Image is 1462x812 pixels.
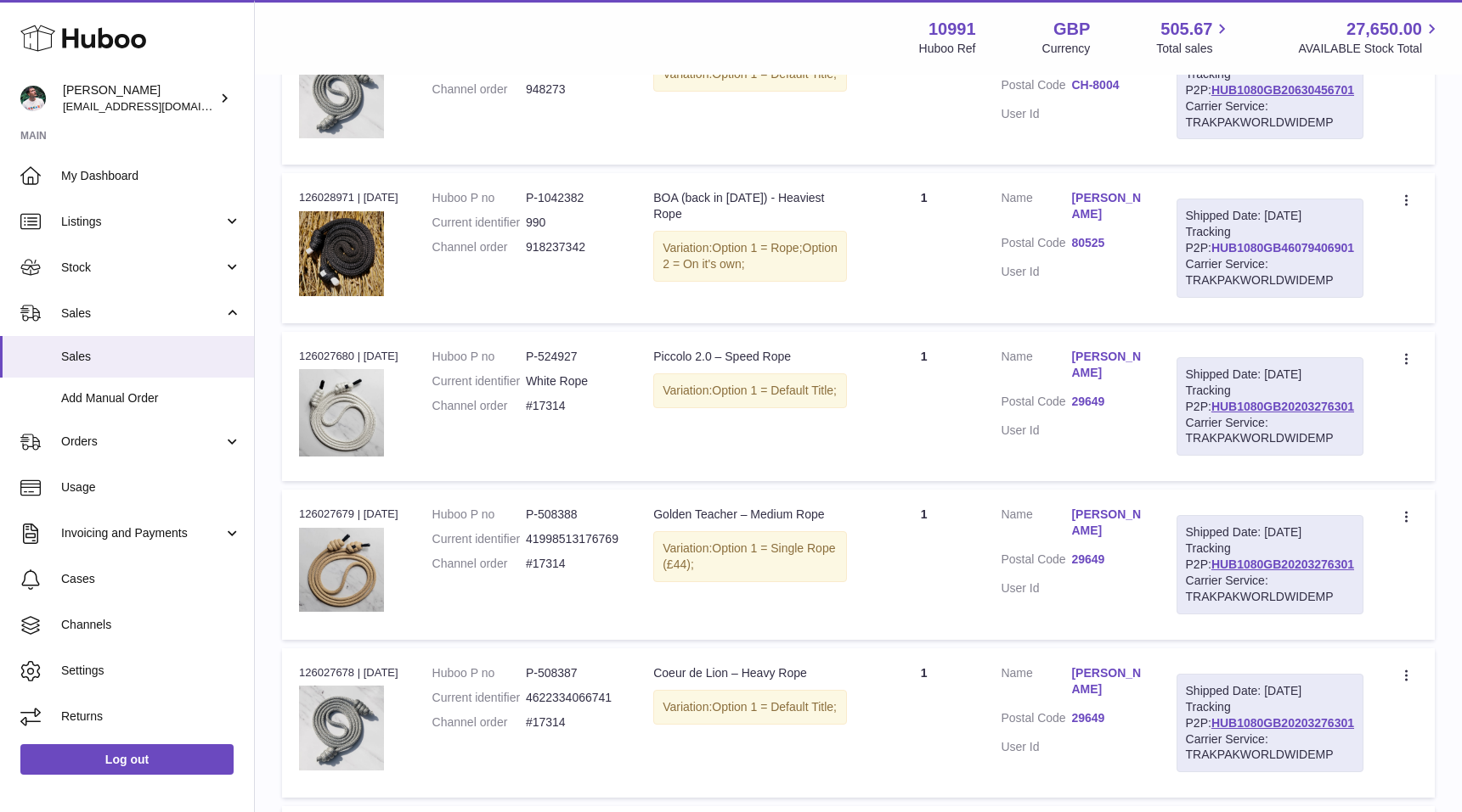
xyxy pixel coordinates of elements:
a: HUB1080GB20203276301 [1211,400,1354,413]
span: Option 1 = Rope; [712,241,802,255]
span: Option 1 = Default Title; [712,700,837,714]
span: My Dashboard [61,168,241,184]
img: Untitleddesign_1.png [299,211,384,296]
dt: User Id [1001,423,1071,439]
td: 1 [864,15,984,165]
dt: Postal Code [1001,552,1071,572]
a: HUB1080GB20203276301 [1211,716,1354,730]
dt: Huboo P no [432,665,526,681]
div: Carrier Service: TRAKPAKWORLDWIDEMP [1186,98,1354,131]
dd: 918237342 [526,239,619,255]
dd: 4622334066741 [526,690,619,706]
dd: #17314 [526,556,619,572]
dd: 948273 [526,81,619,98]
a: [PERSON_NAME] [1071,507,1142,539]
a: 80525 [1071,235,1142,251]
dd: #17314 [526,714,619,731]
a: HUB1080GB46079406901 [1211,241,1354,255]
dd: P-508387 [526,665,619,681]
div: Carrier Service: TRAKPAKWORLDWIDEMP [1186,573,1354,605]
dd: P-1042382 [526,190,619,206]
a: [PERSON_NAME] [1071,349,1142,381]
div: Tracking P2P: [1177,515,1363,613]
img: 109911711102215.png [299,369,384,456]
td: 1 [864,648,984,798]
div: Variation: [653,690,847,725]
dt: Name [1001,665,1071,702]
div: Tracking P2P: [1177,199,1363,297]
div: Carrier Service: TRAKPAKWORLDWIDEMP [1186,415,1354,447]
a: [PERSON_NAME] [1071,665,1142,697]
dt: User Id [1001,106,1071,122]
div: Tracking P2P: [1177,674,1363,772]
span: Total sales [1156,41,1232,57]
div: Coeur de Lion – Heavy Rope [653,665,847,681]
dd: P-524927 [526,349,619,365]
span: Option 1 = Default Title; [712,67,837,81]
a: HUB1080GB20630456701 [1211,83,1354,97]
dt: Channel order [432,556,526,572]
span: Settings [61,663,241,679]
div: 126027678 | [DATE] [299,665,398,680]
div: Carrier Service: TRAKPAKWORLDWIDEMP [1186,256,1354,288]
strong: GBP [1053,18,1090,41]
span: Option 1 = Single Rope (£44); [663,541,835,571]
td: 1 [864,332,984,481]
div: Currency [1042,41,1091,57]
span: AVAILABLE Stock Total [1298,41,1442,57]
dt: Current identifier [432,215,526,231]
div: BOA (back in [DATE]) - Heaviest Rope [653,190,847,222]
dd: #17314 [526,398,619,414]
dt: Channel order [432,239,526,255]
div: Shipped Date: [DATE] [1186,208,1354,224]
dt: User Id [1001,739,1071,755]
dt: Current identifier [432,373,526,389]
a: [PERSON_NAME] [1071,190,1142,222]
span: Sales [61,305,223,322]
div: Variation: [653,231,847,282]
div: Shipped Date: [DATE] [1186,367,1354,383]
div: Carrier Service: TRAKPAKWORLDWIDEMP [1186,731,1354,764]
dt: Huboo P no [432,190,526,206]
dt: Huboo P no [432,507,526,523]
dt: Postal Code [1001,235,1071,255]
td: 1 [864,490,984,639]
div: Variation: [653,531,847,582]
div: Variation: [653,373,847,408]
dt: Name [1001,507,1071,543]
dd: 41998513176769 [526,531,619,547]
dt: Channel order [432,398,526,414]
a: CH-8004 [1071,77,1142,93]
span: Returns [61,708,241,725]
span: Option 1 = Default Title; [712,384,837,397]
img: 109911711102352.png [299,528,384,612]
dt: Postal Code [1001,710,1071,731]
div: Golden Teacher – Medium Rope [653,507,847,523]
span: Stock [61,260,223,276]
span: Sales [61,349,241,365]
dt: Current identifier [432,690,526,706]
div: 126027680 | [DATE] [299,349,398,364]
dt: Channel order [432,81,526,98]
span: 505.67 [1160,18,1212,41]
dt: Postal Code [1001,77,1071,98]
a: 505.67 Total sales [1156,18,1232,57]
span: Usage [61,479,241,496]
div: Shipped Date: [DATE] [1186,524,1354,540]
a: 27,650.00 AVAILABLE Stock Total [1298,18,1442,57]
span: [EMAIL_ADDRESS][DOMAIN_NAME] [63,99,250,113]
span: Orders [61,434,223,450]
dt: User Id [1001,264,1071,280]
dt: Channel order [432,714,526,731]
dt: User Id [1001,580,1071,596]
span: Listings [61,214,223,230]
a: HUB1080GB20203276301 [1211,557,1354,571]
span: Invoicing and Payments [61,525,223,541]
img: timshieff@gmail.com [20,86,46,111]
div: Huboo Ref [919,41,976,57]
a: 29649 [1071,394,1142,410]
strong: 10991 [929,18,976,41]
span: Add Manual Order [61,390,241,406]
a: 29649 [1071,552,1142,568]
dd: P-508388 [526,507,619,523]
